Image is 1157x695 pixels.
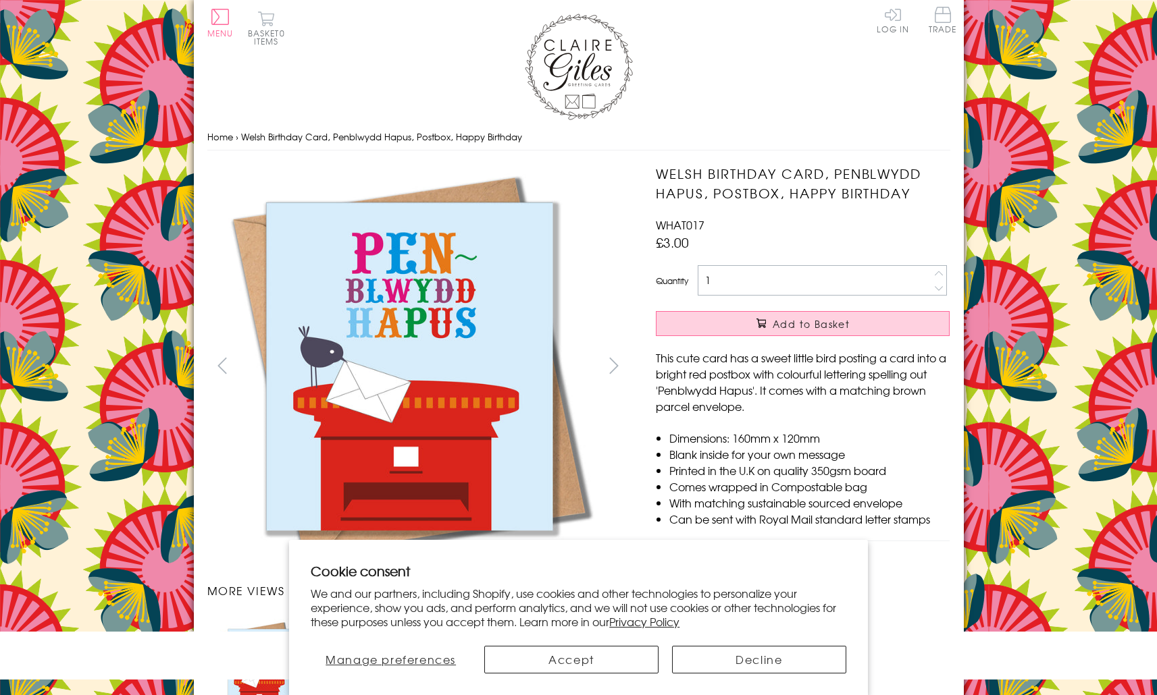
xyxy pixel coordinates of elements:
label: Quantity [656,275,688,287]
span: 0 items [254,27,285,47]
span: › [236,130,238,143]
button: Menu [207,9,234,37]
a: Home [207,130,233,143]
img: Welsh Birthday Card, Penblwydd Hapus, Postbox, Happy Birthday [207,164,613,569]
p: This cute card has a sweet little bird posting a card into a bright red postbox with colourful le... [656,350,950,414]
a: Log In [877,7,909,33]
li: Blank inside for your own message [669,446,950,462]
li: Printed in the U.K on quality 350gsm board [669,462,950,478]
h1: Welsh Birthday Card, Penblwydd Hapus, Postbox, Happy Birthday [656,164,950,203]
button: Manage preferences [311,646,471,673]
a: Privacy Policy [609,613,679,630]
img: Claire Giles Greetings Cards [525,13,633,120]
nav: breadcrumbs [207,123,950,151]
button: Decline [672,646,846,673]
li: Dimensions: 160mm x 120mm [669,430,950,446]
button: Basket0 items [248,11,285,45]
h2: Cookie consent [311,561,846,580]
span: Menu [207,27,234,39]
span: Manage preferences [326,651,456,667]
button: Accept [484,646,659,673]
li: With matching sustainable sourced envelope [669,495,950,511]
span: Welsh Birthday Card, Penblwydd Hapus, Postbox, Happy Birthday [241,130,522,143]
span: Add to Basket [773,317,850,331]
li: Can be sent with Royal Mail standard letter stamps [669,511,950,527]
button: next [598,350,629,381]
li: Comes wrapped in Compostable bag [669,478,950,495]
span: WHAT017 [656,217,704,233]
a: Trade [929,7,957,36]
button: Add to Basket [656,311,950,336]
h3: More views [207,582,629,599]
button: prev [207,350,238,381]
p: We and our partners, including Shopify, use cookies and other technologies to personalize your ex... [311,586,846,628]
span: £3.00 [656,233,689,252]
span: Trade [929,7,957,33]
